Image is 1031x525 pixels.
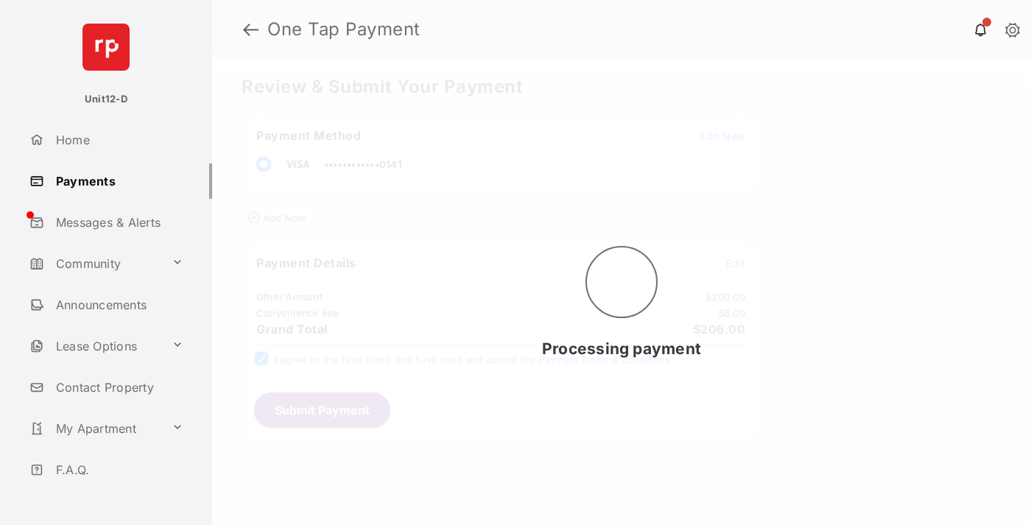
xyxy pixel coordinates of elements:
[24,163,212,199] a: Payments
[85,92,127,107] p: Unit12-D
[24,122,212,158] a: Home
[82,24,130,71] img: svg+xml;base64,PHN2ZyB4bWxucz0iaHR0cDovL3d3dy53My5vcmcvMjAwMC9zdmciIHdpZHRoPSI2NCIgaGVpZ2h0PSI2NC...
[267,21,421,38] strong: One Tap Payment
[24,452,212,487] a: F.A.Q.
[24,328,166,364] a: Lease Options
[24,370,212,405] a: Contact Property
[24,246,166,281] a: Community
[24,205,212,240] a: Messages & Alerts
[24,411,166,446] a: My Apartment
[24,287,212,323] a: Announcements
[542,339,701,358] span: Processing payment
